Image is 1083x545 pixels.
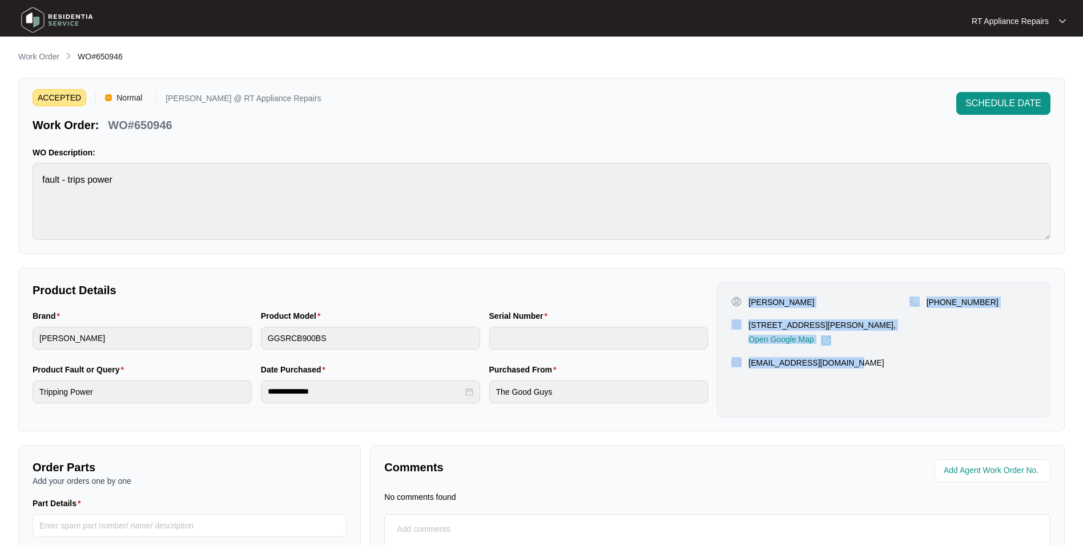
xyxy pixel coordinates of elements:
[268,386,463,398] input: Date Purchased
[944,464,1044,478] input: Add Agent Work Order No.
[909,296,920,307] img: map-pin
[489,380,708,403] input: Purchased From
[16,51,62,63] a: Work Order
[33,498,86,509] label: Part Details
[261,310,325,322] label: Product Model
[33,282,708,298] p: Product Details
[17,3,97,37] img: residentia service logo
[108,117,172,133] p: WO#650946
[166,94,321,106] p: [PERSON_NAME] @ RT Appliance Repairs
[78,52,123,61] span: WO#650946
[821,335,831,346] img: Link-External
[33,380,252,403] input: Product Fault or Query
[748,335,831,346] a: Open Google Map
[731,357,742,367] img: map-pin
[489,327,708,350] input: Serial Number
[384,491,456,503] p: No comments found
[927,296,999,308] p: [PHONE_NUMBER]
[748,319,896,331] p: [STREET_ADDRESS][PERSON_NAME],
[731,296,742,307] img: user-pin
[748,296,814,308] p: [PERSON_NAME]
[748,357,884,368] p: [EMAIL_ADDRESS][DOMAIN_NAME]
[33,327,252,350] input: Brand
[33,147,1050,158] p: WO Description:
[105,94,112,101] img: Vercel Logo
[965,97,1041,110] span: SCHEDULE DATE
[33,89,86,106] span: ACCEPTED
[18,51,59,62] p: Work Order
[64,51,73,61] img: chevron-right
[33,310,65,322] label: Brand
[261,364,330,375] label: Date Purchased
[489,364,561,375] label: Purchased From
[33,364,128,375] label: Product Fault or Query
[731,319,742,330] img: map-pin
[112,89,147,106] span: Normal
[33,117,99,133] p: Work Order:
[261,327,480,350] input: Product Model
[489,310,552,322] label: Serial Number
[956,92,1050,115] button: SCHEDULE DATE
[33,459,347,475] p: Order Parts
[972,15,1049,27] p: RT Appliance Repairs
[33,514,347,537] input: Part Details
[33,475,347,487] p: Add your orders one by one
[33,163,1050,240] textarea: fault - trips power
[1059,18,1066,24] img: dropdown arrow
[384,459,709,475] p: Comments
